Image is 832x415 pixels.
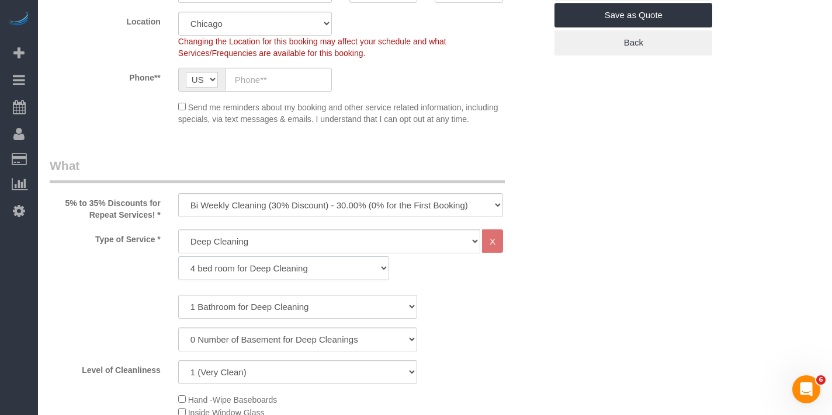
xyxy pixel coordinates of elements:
[816,375,826,385] span: 6
[792,375,820,403] iframe: Intercom live chat
[178,37,446,58] span: Changing the Location for this booking may affect your schedule and what Services/Frequencies are...
[7,12,30,28] img: Automaid Logo
[178,103,498,124] span: Send me reminders about my booking and other service related information, including specials, via...
[50,157,505,183] legend: What
[41,12,169,27] label: Location
[41,193,169,221] label: 5% to 35% Discounts for Repeat Services! *
[554,3,712,27] a: Save as Quote
[188,395,278,404] span: Hand -Wipe Baseboards
[41,229,169,245] label: Type of Service *
[554,30,712,55] a: Back
[41,360,169,376] label: Level of Cleanliness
